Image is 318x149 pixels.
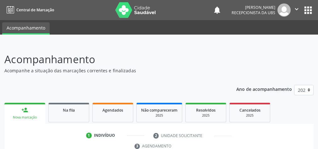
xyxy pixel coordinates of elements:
div: Indivíduo [94,133,115,138]
div: person_add [21,107,28,113]
p: Ano de acompanhamento [236,85,292,93]
a: Central de Marcação [4,5,54,15]
div: 2025 [234,113,266,118]
button:  [291,3,303,17]
span: Agendados [102,108,123,113]
i:  [293,6,300,13]
a: Acompanhamento [2,22,50,35]
div: 2025 [141,113,178,118]
div: 1 [86,133,92,138]
span: Cancelados [239,108,260,113]
span: Não compareceram [141,108,178,113]
span: Resolvidos [196,108,216,113]
span: Recepcionista da UBS [232,10,275,15]
p: Acompanhamento [4,52,221,67]
button: notifications [213,6,222,14]
button: apps [303,5,314,16]
img: img [277,3,291,17]
span: Central de Marcação [16,7,54,13]
div: 2025 [190,113,222,118]
div: Nova marcação [9,115,41,120]
p: Acompanhe a situação das marcações correntes e finalizadas [4,67,221,74]
div: [PERSON_NAME] [232,5,275,10]
span: Na fila [63,108,75,113]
